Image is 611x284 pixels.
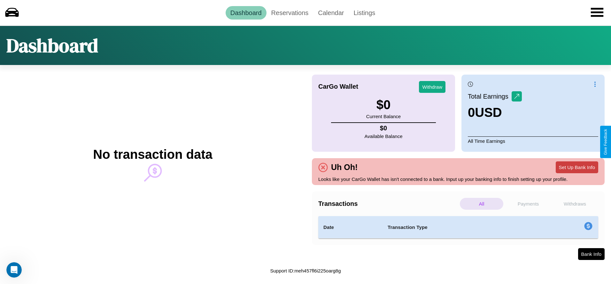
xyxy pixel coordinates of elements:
[366,112,401,121] p: Current Balance
[365,132,403,141] p: Available Balance
[556,161,598,173] button: Set Up Bank Info
[267,6,313,20] a: Reservations
[270,266,341,275] p: Support ID: meh457fl6i225oarg8g
[468,105,522,120] h3: 0 USD
[365,125,403,132] h4: $ 0
[6,32,98,59] h1: Dashboard
[318,216,598,239] table: simple table
[6,262,22,278] iframe: Intercom live chat
[323,223,377,231] h4: Date
[468,91,512,102] p: Total Earnings
[553,198,597,210] p: Withdraws
[313,6,349,20] a: Calendar
[318,83,358,90] h4: CarGo Wallet
[603,129,608,155] div: Give Feedback
[226,6,267,20] a: Dashboard
[578,248,605,260] button: Bank Info
[507,198,550,210] p: Payments
[318,175,598,183] p: Looks like your CarGo Wallet has isn't connected to a bank. Input up your banking info to finish ...
[328,163,361,172] h4: Uh Oh!
[366,98,401,112] h3: $ 0
[349,6,380,20] a: Listings
[419,81,445,93] button: Withdraw
[318,200,458,207] h4: Transactions
[460,198,503,210] p: All
[93,147,212,162] h2: No transaction data
[468,136,598,145] p: All Time Earnings
[388,223,532,231] h4: Transaction Type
